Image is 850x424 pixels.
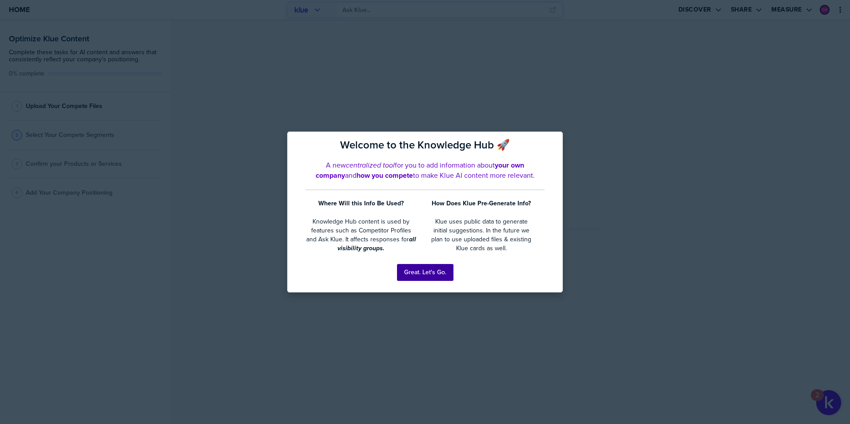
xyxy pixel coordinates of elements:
span: for you to add information about [395,160,495,170]
span: Knowledge Hub content is used by features such as Competitor Profiles and Ask Klue. It affects re... [306,217,413,244]
span: to make Klue AI content more relevant. [413,170,535,180]
em: all visibility groups. [337,235,418,253]
strong: how you compete [357,170,413,180]
h2: Welcome to the Knowledge Hub 🚀 [305,139,545,152]
strong: How Does Klue Pre-Generate Info? [432,199,531,208]
span: A new [326,160,346,170]
p: Klue uses public data to generate initial suggestions. In the future we plan to use uploaded file... [428,217,535,253]
button: Great. Let's Go. [397,264,453,281]
strong: Where Will this Info Be Used? [318,199,404,208]
em: centralized tool [346,160,395,170]
span: and [345,170,357,180]
button: Close [549,137,555,148]
strong: your own company [316,160,526,180]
